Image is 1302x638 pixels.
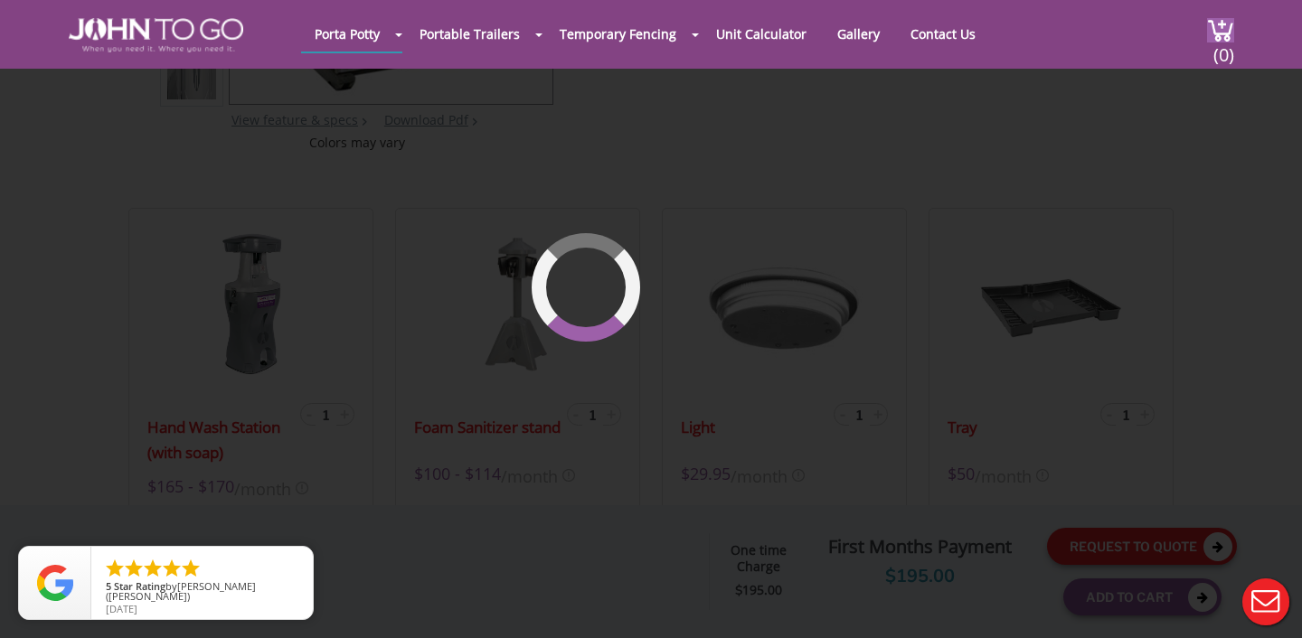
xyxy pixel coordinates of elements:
a: Portable Trailers [406,16,533,52]
span: [PERSON_NAME] ([PERSON_NAME]) [106,579,256,603]
li:  [161,558,183,579]
a: Gallery [824,16,893,52]
a: Temporary Fencing [546,16,690,52]
span: [DATE] [106,602,137,615]
img: cart a [1207,18,1234,42]
span: by [106,581,298,604]
li:  [142,558,164,579]
img: JOHN to go [69,18,243,52]
li:  [180,558,202,579]
img: Review Rating [37,565,73,601]
a: Unit Calculator [703,16,820,52]
span: Star Rating [114,579,165,593]
span: (0) [1212,28,1234,67]
a: Contact Us [897,16,989,52]
span: 5 [106,579,111,593]
button: Live Chat [1230,566,1302,638]
li:  [104,558,126,579]
li:  [123,558,145,579]
a: Porta Potty [301,16,393,52]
